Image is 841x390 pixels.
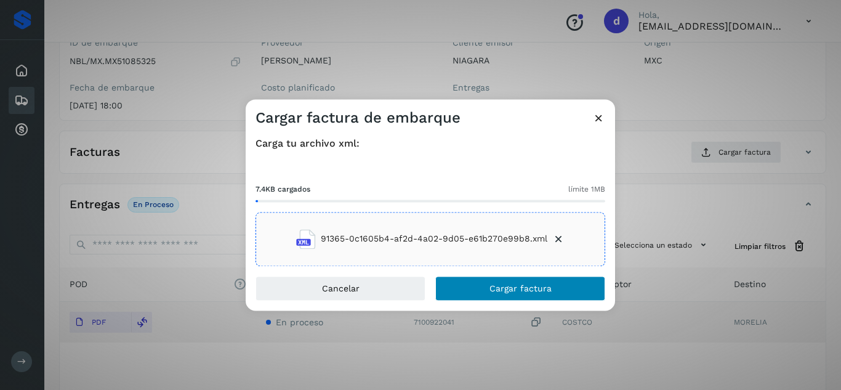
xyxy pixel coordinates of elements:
[256,137,605,149] h4: Carga tu archivo xml:
[568,184,605,195] span: límite 1MB
[435,276,605,301] button: Cargar factura
[256,109,461,127] h3: Cargar factura de embarque
[256,276,425,301] button: Cancelar
[321,233,547,246] span: 91365-0c1605b4-af2d-4a02-9d05-e61b270e99b8.xml
[489,284,552,293] span: Cargar factura
[322,284,360,293] span: Cancelar
[256,184,310,195] span: 7.4KB cargados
